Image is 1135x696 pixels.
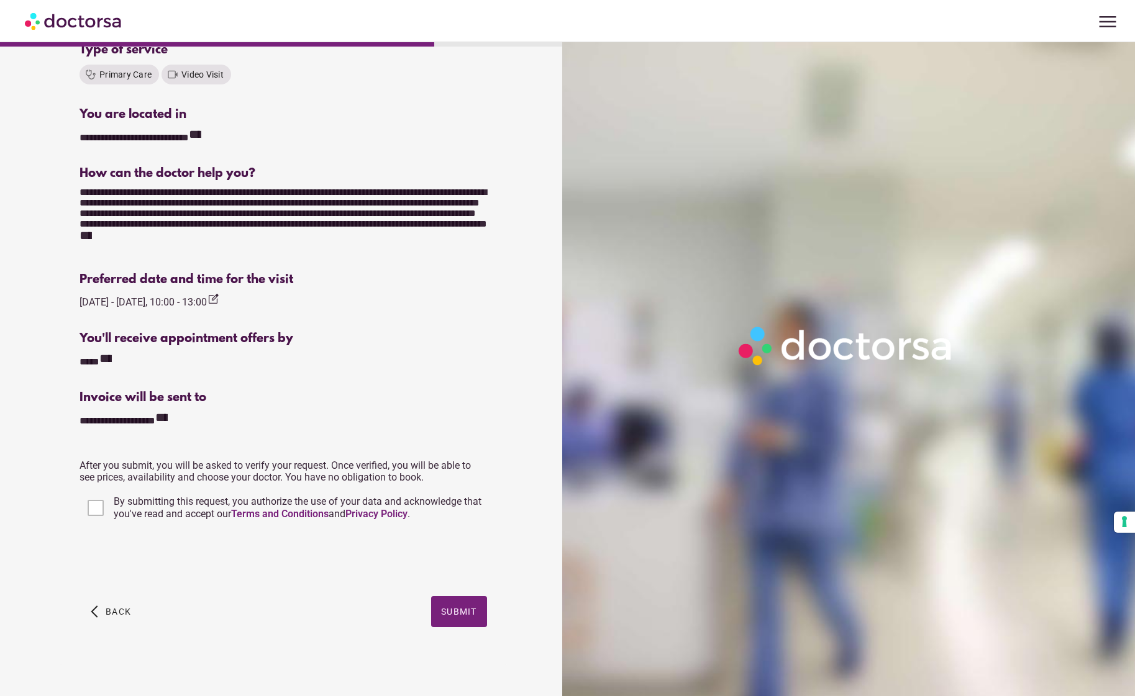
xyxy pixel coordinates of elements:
[80,391,487,405] div: Invoice will be sent to
[25,7,123,35] img: Doctorsa.com
[114,495,481,520] span: By submitting this request, you authorize the use of your data and acknowledge that you've read a...
[441,607,477,617] span: Submit
[80,332,487,346] div: You'll receive appointment offers by
[181,70,224,79] span: Video Visit
[80,273,487,287] div: Preferred date and time for the visit
[1114,512,1135,533] button: Your consent preferences for tracking technologies
[99,70,152,79] span: Primary Care
[80,43,487,57] div: Type of service
[80,293,219,310] div: [DATE] - [DATE], 10:00 - 13:00
[231,508,329,520] a: Terms and Conditions
[345,508,408,520] a: Privacy Policy
[166,68,179,81] i: videocam
[84,68,97,81] i: stethoscope
[86,596,136,627] button: arrow_back_ios Back
[1096,10,1119,34] span: menu
[732,320,959,371] img: Logo-Doctorsa-trans-White-partial-flat.png
[80,535,268,584] iframe: reCAPTCHA
[207,293,219,305] i: edit_square
[80,459,487,483] p: After you submit, you will be asked to verify your request. Once verified, you will be able to se...
[80,107,487,122] div: You are located in
[80,166,487,181] div: How can the doctor help you?
[431,596,487,627] button: Submit
[106,607,131,617] span: Back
